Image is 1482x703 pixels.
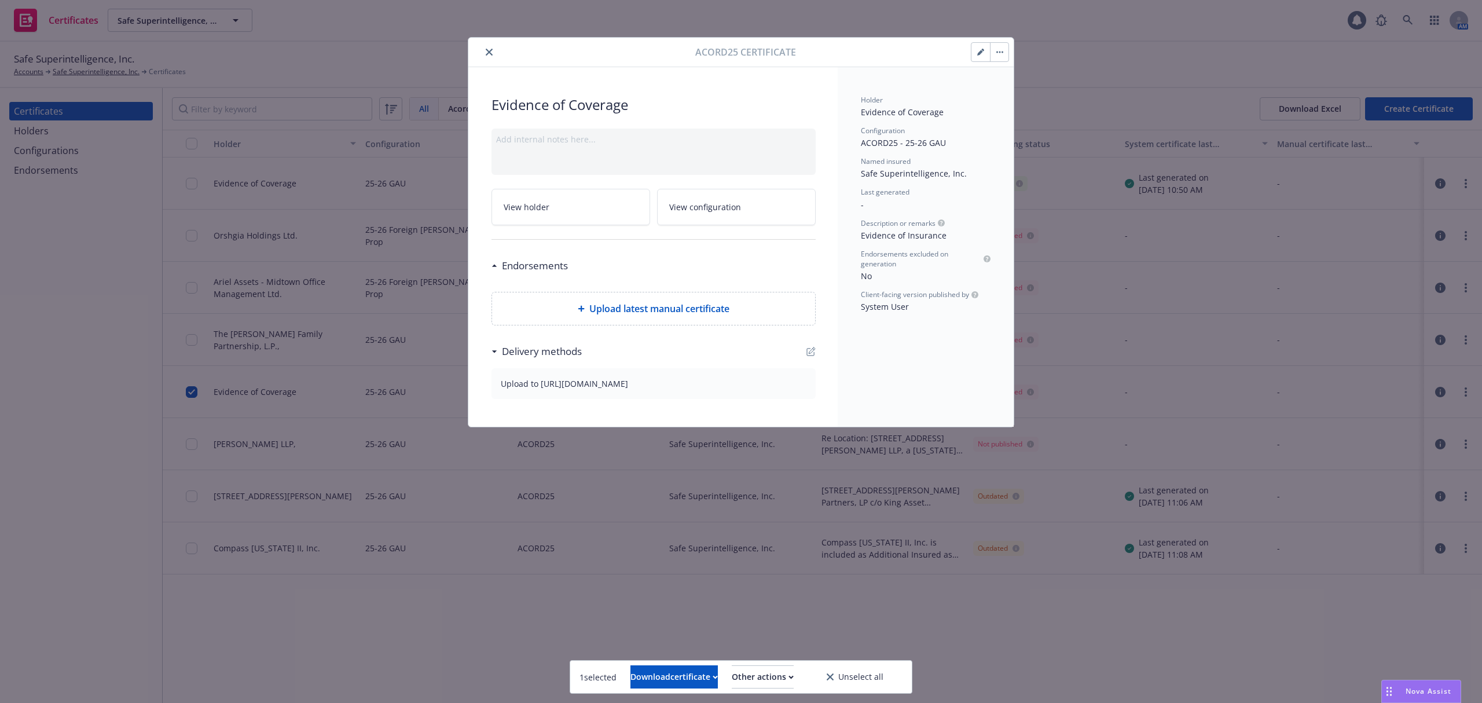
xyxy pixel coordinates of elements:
div: Other actions [732,666,794,688]
span: Holder [861,95,883,105]
span: Configuration [861,126,905,136]
a: View holder [491,189,650,225]
button: Other actions [732,665,794,689]
button: Downloadcertificate [630,665,718,689]
span: Acord25 Certificate [695,45,796,59]
span: View configuration [669,201,741,213]
a: View configuration [657,189,816,225]
span: Endorsements excluded on generation [861,249,981,269]
span: Client-facing version published by [861,290,969,299]
span: Description or remarks [861,218,936,228]
div: Upload latest manual certificate [491,292,816,325]
span: Evidence of Coverage [861,107,944,118]
button: Nova Assist [1381,680,1461,703]
span: Last generated [861,187,909,197]
div: Upload to [URL][DOMAIN_NAME] [501,378,628,390]
span: Add internal notes here... [496,134,596,145]
div: Delivery methods [491,344,582,359]
span: Upload latest manual certificate [589,302,729,316]
span: View holder [504,201,549,213]
div: Download certificate [630,666,718,688]
div: Endorsements [491,258,568,273]
h3: Endorsements [502,258,568,273]
span: Unselect all [838,673,883,681]
span: Evidence of Coverage [491,95,816,115]
span: Nova Assist [1406,686,1451,696]
span: ACORD25 - 25-26 GAU [861,137,946,148]
span: No [861,270,872,281]
span: System User [861,301,909,312]
span: 1 selected [579,671,617,683]
span: Safe Superintelligence, Inc. [861,168,967,179]
h3: Delivery methods [502,344,582,359]
div: Drag to move [1382,680,1396,702]
button: Unselect all [808,665,903,689]
span: - [861,199,864,210]
span: Named insured [861,156,911,166]
button: close [482,45,496,59]
span: Evidence of Insurance [861,230,947,241]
